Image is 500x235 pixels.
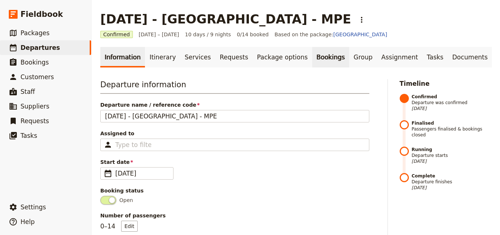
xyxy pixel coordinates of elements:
span: Open [119,197,133,204]
a: Assignment [377,47,422,67]
span: Departure was confirmed [412,94,492,111]
span: [DATE] [412,185,492,191]
span: Staff [20,88,35,95]
span: Customers [20,73,54,81]
span: Departure finishes [412,173,492,191]
a: [GEOGRAPHIC_DATA] [333,32,387,37]
div: Booking status [100,187,369,194]
span: Confirmed [100,31,133,38]
span: [DATE] [412,106,492,111]
span: [DATE] – [DATE] [139,31,179,38]
span: Departure name / reference code [100,101,369,109]
span: Bookings [20,59,49,66]
button: Number of passengers0–14 [121,221,138,232]
a: Itinerary [145,47,180,67]
span: Departure starts [412,147,492,164]
span: Departures [20,44,60,51]
span: [DATE] [115,169,169,178]
span: Passengers finalised & bookings closed [412,120,492,138]
h1: [DATE] - [GEOGRAPHIC_DATA] - MPE [100,12,351,26]
span: Packages [20,29,49,37]
span: Suppliers [20,103,49,110]
a: Package options [253,47,312,67]
span: 10 days / 9 nights [185,31,231,38]
a: Tasks [422,47,448,67]
span: Tasks [20,132,37,139]
input: Departure name / reference code [100,110,369,122]
a: Requests [215,47,253,67]
span: Assigned to [100,130,369,137]
strong: Confirmed [412,94,492,100]
input: Assigned to [115,140,151,149]
h2: Timeline [400,79,492,88]
span: ​ [104,169,112,178]
strong: Finalised [412,120,492,126]
strong: Complete [412,173,492,179]
span: Help [20,218,35,225]
p: 0 – 14 [100,221,138,232]
span: 0/14 booked [237,31,269,38]
span: Fieldbook [20,9,63,20]
a: Information [100,47,145,67]
span: Settings [20,203,46,211]
a: Bookings [312,47,349,67]
span: Number of passengers [100,212,369,219]
span: Start date [100,158,369,166]
span: Requests [20,117,49,125]
span: Based on the package: [275,31,387,38]
a: Group [349,47,377,67]
button: Actions [355,14,368,26]
strong: Running [412,147,492,153]
a: Services [180,47,216,67]
span: [DATE] [412,158,492,164]
a: Documents [448,47,492,67]
h3: Departure information [100,79,369,94]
